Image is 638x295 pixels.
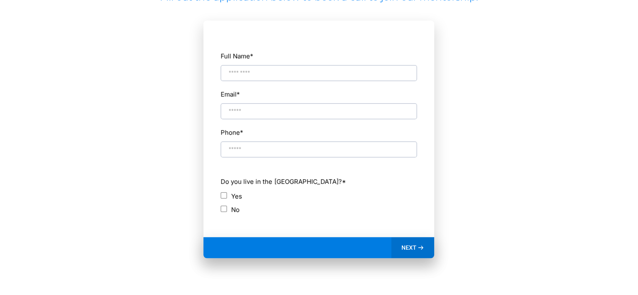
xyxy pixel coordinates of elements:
label: Full Name [221,50,253,62]
span: NEXT [401,244,417,251]
label: Phone [221,127,243,138]
label: No [231,204,240,215]
label: Email [221,89,240,100]
label: Do you live in the [GEOGRAPHIC_DATA]? [221,176,417,187]
label: Yes [231,191,242,202]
